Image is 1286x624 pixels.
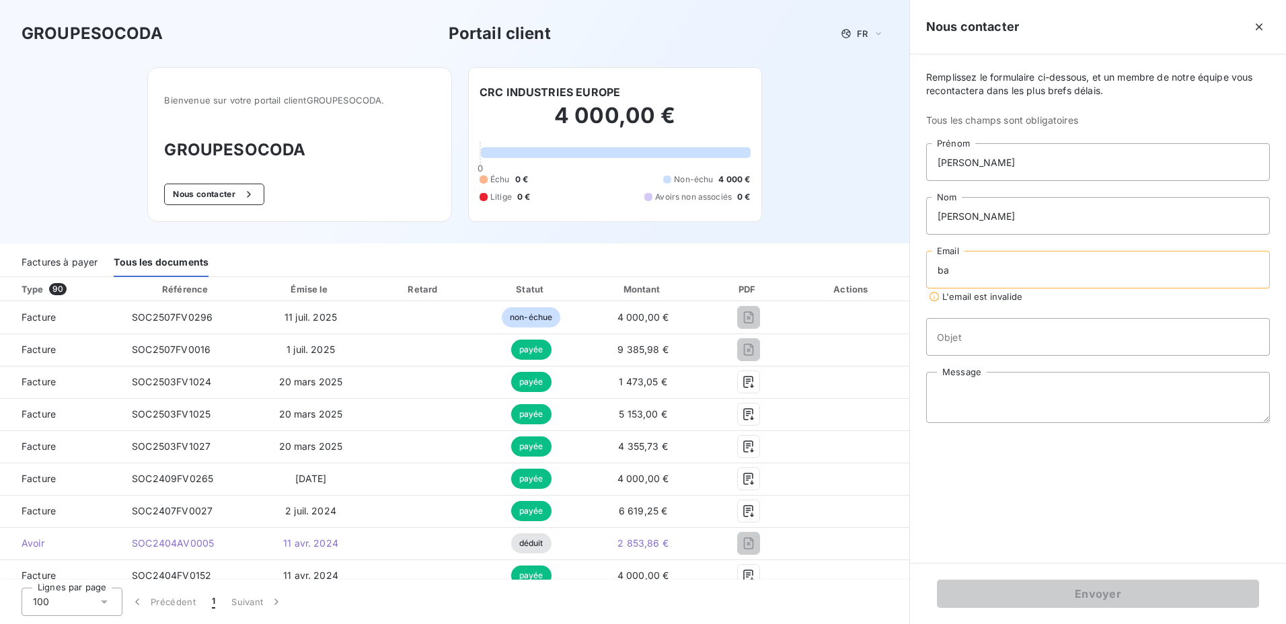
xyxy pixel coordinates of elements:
span: 1 473,05 € [619,376,667,387]
div: Actions [798,282,907,296]
span: 4 000,00 € [617,473,669,484]
input: placeholder [926,318,1270,356]
span: payée [511,565,552,586]
span: 20 mars 2025 [279,440,343,452]
button: Nous contacter [164,184,264,205]
span: payée [511,501,552,521]
span: 4 000,00 € [617,311,669,323]
span: [DATE] [295,473,327,484]
span: non-échue [502,307,560,327]
span: L'email est invalide [942,291,1022,302]
span: 2 juil. 2024 [285,505,336,516]
div: Référence [162,284,208,295]
span: payée [511,340,552,360]
span: Avoirs non associés [655,191,732,203]
span: 11 avr. 2024 [283,537,338,549]
input: placeholder [926,197,1270,235]
div: Statut [481,282,581,296]
span: 0 € [517,191,530,203]
span: 2 853,86 € [617,537,669,549]
span: 6 619,25 € [619,505,668,516]
span: SOC2503FV1025 [132,408,211,420]
h5: Nous contacter [926,17,1019,36]
span: Facture [11,440,110,453]
span: SOC2503FV1024 [132,376,211,387]
input: placeholder [926,251,1270,288]
span: Non-échu [674,173,713,186]
span: 0 € [515,173,528,186]
span: payée [511,404,552,424]
span: 90 [49,283,67,295]
span: SOC2407FV0027 [132,505,213,516]
span: Litige [490,191,512,203]
div: Montant [587,282,699,296]
span: Facture [11,472,110,485]
span: 5 153,00 € [619,408,667,420]
span: 1 [212,595,215,609]
span: FR [857,28,868,39]
span: SOC2507FV0016 [132,344,211,355]
h3: Portail client [449,22,551,46]
span: Facture [11,504,110,518]
span: payée [511,372,552,392]
div: Factures à payer [22,249,98,277]
span: SOC2404AV0005 [132,537,214,549]
span: 100 [33,595,49,609]
span: SOC2503FV1027 [132,440,211,452]
h3: GROUPESOCODA [164,138,435,162]
div: Retard [373,282,476,296]
button: Suivant [223,588,291,616]
span: Remplissez le formulaire ci-dessous, et un membre de notre équipe vous recontactera dans les plus... [926,71,1270,97]
span: Facture [11,407,110,421]
input: placeholder [926,143,1270,181]
button: Envoyer [937,580,1259,608]
span: 4 000 € [718,173,750,186]
div: Type [13,282,118,296]
button: Précédent [122,588,204,616]
span: 0 [478,163,483,173]
h3: GROUPESOCODA [22,22,163,46]
span: 1 juil. 2025 [287,344,335,355]
span: SOC2409FV0265 [132,473,213,484]
span: 4 355,73 € [618,440,668,452]
span: Facture [11,311,110,324]
span: 4 000,00 € [617,570,669,581]
div: Émise le [254,282,367,296]
span: déduit [511,533,552,553]
span: Facture [11,343,110,356]
span: 20 mars 2025 [279,408,343,420]
span: payée [511,436,552,457]
div: Tous les documents [114,249,209,277]
span: Facture [11,375,110,389]
h2: 4 000,00 € [480,102,751,143]
span: SOC2404FV0152 [132,570,211,581]
span: Échu [490,173,510,186]
span: Facture [11,569,110,582]
button: 1 [204,588,223,616]
span: Avoir [11,537,110,550]
span: payée [511,469,552,489]
span: 20 mars 2025 [279,376,343,387]
span: 0 € [737,191,750,203]
span: Tous les champs sont obligatoires [926,114,1270,127]
span: 11 avr. 2024 [283,570,338,581]
span: 11 juil. 2025 [285,311,337,323]
span: SOC2507FV0296 [132,311,213,323]
h6: CRC INDUSTRIES EUROPE [480,84,620,100]
span: 9 385,98 € [617,344,669,355]
span: Bienvenue sur votre portail client GROUPESOCODA . [164,95,435,106]
div: PDF [705,282,792,296]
